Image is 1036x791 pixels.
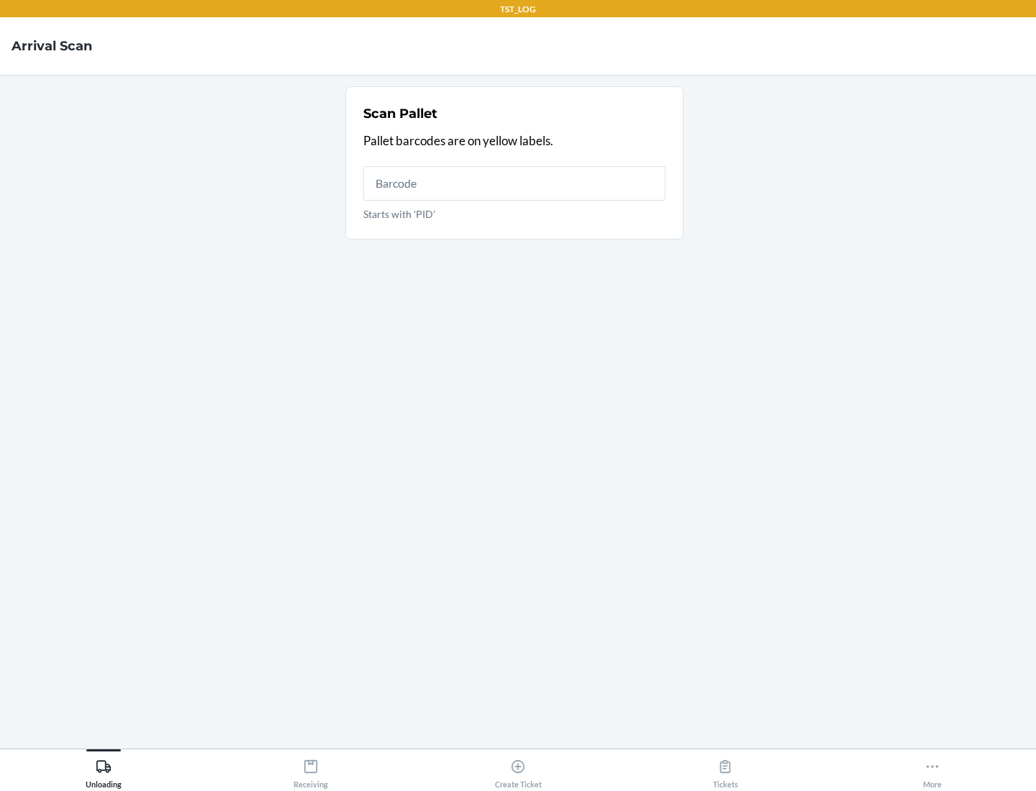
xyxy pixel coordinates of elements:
[207,749,414,789] button: Receiving
[713,753,738,789] div: Tickets
[363,166,665,201] input: Starts with 'PID'
[294,753,328,789] div: Receiving
[923,753,942,789] div: More
[414,749,622,789] button: Create Ticket
[12,37,92,55] h4: Arrival Scan
[500,3,536,16] p: TST_LOG
[86,753,122,789] div: Unloading
[495,753,542,789] div: Create Ticket
[829,749,1036,789] button: More
[363,206,665,221] p: Starts with 'PID'
[363,132,665,150] p: Pallet barcodes are on yellow labels.
[622,749,829,789] button: Tickets
[363,104,437,123] h2: Scan Pallet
